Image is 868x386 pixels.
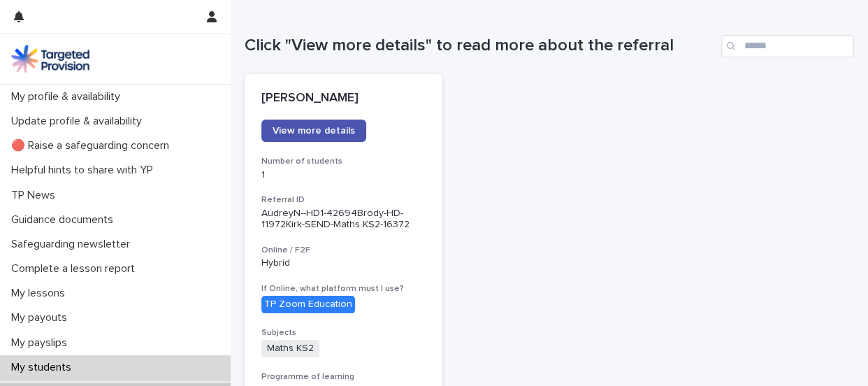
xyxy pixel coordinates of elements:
p: 🔴 Raise a safeguarding concern [6,139,180,152]
p: My payslips [6,336,78,350]
p: My students [6,361,82,374]
span: Maths KS2 [261,340,319,357]
h3: Referral ID [261,194,426,206]
input: Search [721,35,854,57]
h3: Programme of learning [261,371,426,383]
p: Guidance documents [6,213,124,227]
img: M5nRWzHhSzIhMunXDL62 [11,45,89,73]
p: My profile & availability [6,90,131,103]
p: Helpful hints to share with YP [6,164,164,177]
p: [PERSON_NAME] [261,91,426,106]
div: TP Zoom Education [261,296,355,313]
h3: Online / F2F [261,245,426,256]
h3: Subjects [261,327,426,338]
p: My lessons [6,287,76,300]
h1: Click "View more details" to read more about the referral [245,36,716,56]
p: Hybrid [261,257,426,269]
p: Safeguarding newsletter [6,238,141,251]
span: View more details [273,126,355,136]
a: View more details [261,120,366,142]
p: Complete a lesson report [6,262,146,276]
h3: Number of students [261,156,426,167]
h3: If Online, what platform must I use? [261,283,426,294]
p: 1 [261,169,426,181]
p: TP News [6,189,66,202]
p: Update profile & availability [6,115,153,128]
p: AudreyN--HD1-42694Brody-HD-11972Kirk-SEND-Maths KS2-16372 [261,208,426,231]
p: My payouts [6,311,78,324]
